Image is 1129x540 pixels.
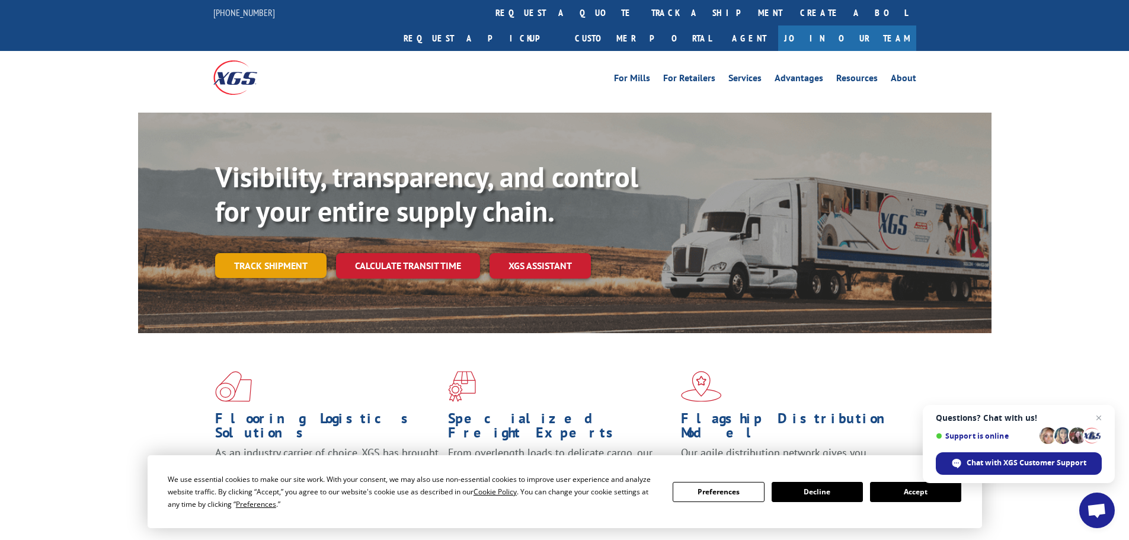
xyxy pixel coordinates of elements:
h1: Flagship Distribution Model [681,411,905,446]
div: We use essential cookies to make our site work. With your consent, we may also use non-essential ... [168,473,658,510]
span: Chat with XGS Customer Support [967,458,1086,468]
button: Accept [870,482,961,502]
a: XGS ASSISTANT [490,253,591,279]
div: Cookie Consent Prompt [148,455,982,528]
a: Agent [720,25,778,51]
span: Questions? Chat with us! [936,413,1102,423]
h1: Flooring Logistics Solutions [215,411,439,446]
img: xgs-icon-total-supply-chain-intelligence-red [215,371,252,402]
a: For Retailers [663,74,715,87]
b: Visibility, transparency, and control for your entire supply chain. [215,158,638,229]
div: Chat with XGS Customer Support [936,452,1102,475]
button: Preferences [673,482,764,502]
a: Customer Portal [566,25,720,51]
a: Request a pickup [395,25,566,51]
a: About [891,74,916,87]
span: Cookie Policy [474,487,517,497]
a: For Mills [614,74,650,87]
img: xgs-icon-focused-on-flooring-red [448,371,476,402]
img: xgs-icon-flagship-distribution-model-red [681,371,722,402]
a: Calculate transit time [336,253,480,279]
a: Advantages [775,74,823,87]
span: Our agile distribution network gives you nationwide inventory management on demand. [681,446,899,474]
span: Support is online [936,432,1035,440]
span: Preferences [236,499,276,509]
a: Join Our Team [778,25,916,51]
button: Decline [772,482,863,502]
span: Close chat [1092,411,1106,425]
span: As an industry carrier of choice, XGS has brought innovation and dedication to flooring logistics... [215,446,439,488]
a: [PHONE_NUMBER] [213,7,275,18]
a: Track shipment [215,253,327,278]
div: Open chat [1079,493,1115,528]
h1: Specialized Freight Experts [448,411,672,446]
p: From overlength loads to delicate cargo, our experienced staff knows the best way to move your fr... [448,446,672,499]
a: Services [728,74,762,87]
a: Resources [836,74,878,87]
